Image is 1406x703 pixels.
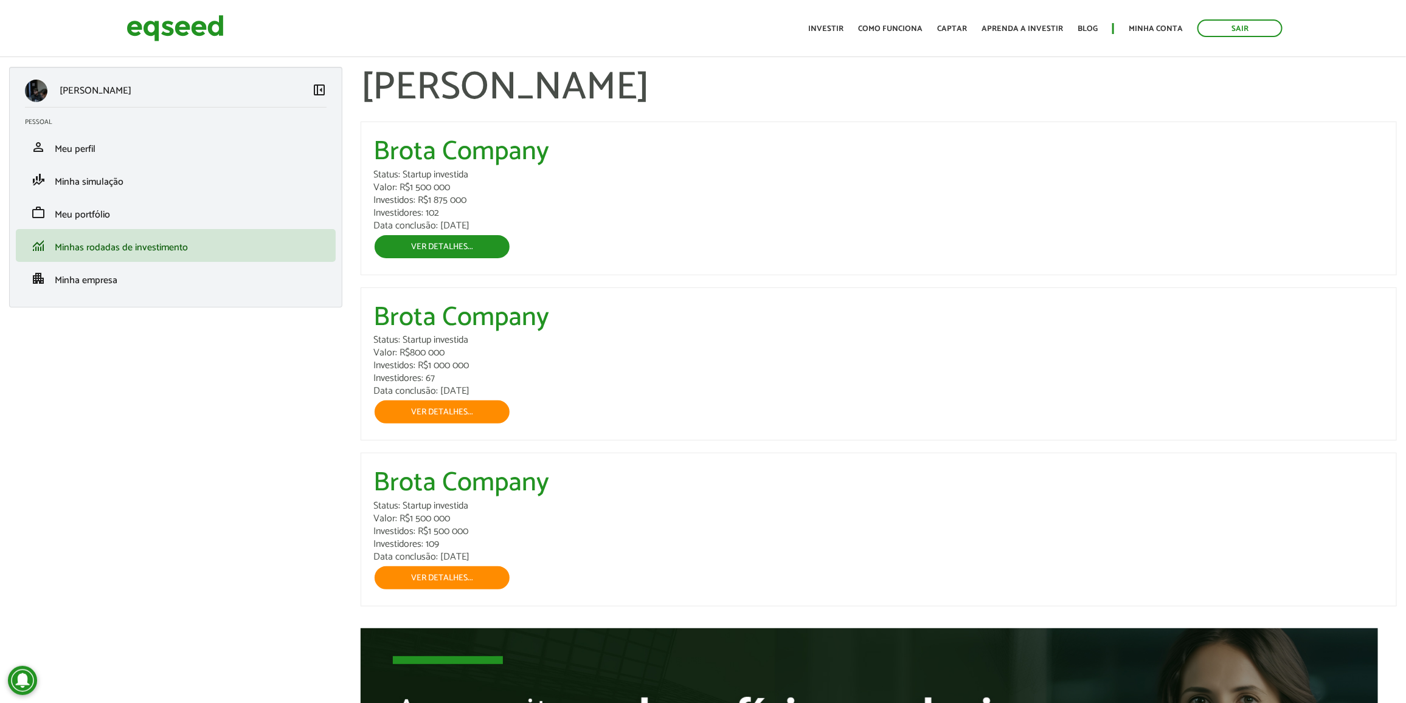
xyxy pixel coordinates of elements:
[937,25,967,33] a: Captar
[373,218,438,234] span: Data conclusão:
[25,238,327,253] a: monitoringMinhas rodadas de investimento
[373,501,1384,511] div: Status: Startup investida
[312,83,327,97] span: left_panel_close
[373,361,1384,371] div: Investidos: R$1 000 000
[25,173,327,187] a: finance_modeMinha simulação
[373,514,1384,524] div: Valor: R$1 500 000
[373,139,549,165] a: Brota Company
[373,540,1384,549] div: Investidores: 109
[373,470,549,496] a: Brota Company
[440,549,469,565] span: [DATE]
[1197,19,1283,37] a: Sair
[31,140,46,154] span: person
[25,271,327,286] a: apartmentMinha empresa
[31,205,46,220] span: work
[55,174,123,190] span: Minha simulação
[373,170,1384,180] div: Status: Startup investida
[858,25,923,33] a: Como funciona
[16,196,336,229] li: Meu portfólio
[16,131,336,163] li: Meu perfil
[982,25,1063,33] a: Aprenda a investir
[440,383,469,399] span: [DATE]
[31,238,46,253] span: monitoring
[373,399,511,425] a: Ver detalhes...
[373,304,549,331] a: Brota Company
[373,348,1384,358] div: Valor: R$800 000
[31,173,46,187] span: finance_mode
[55,207,110,223] span: Meu portfólio
[373,383,438,399] span: Data conclusão:
[440,218,469,234] span: [DATE]
[373,549,438,565] span: Data conclusão:
[1078,25,1098,33] a: Blog
[373,183,1384,193] div: Valor: R$1 500 000
[373,335,1384,345] div: Status: Startup investida
[373,234,511,259] a: Ver detalhes...
[373,527,1384,537] div: Investidos: R$1 500 000
[361,67,1397,109] h1: [PERSON_NAME]
[808,25,843,33] a: Investir
[126,12,224,44] img: EqSeed
[25,205,327,220] a: workMeu portfólio
[60,85,131,97] p: [PERSON_NAME]
[312,83,327,100] a: Colapsar menu
[373,208,1384,218] div: Investidores: 102
[373,196,1384,205] div: Investidos: R$1 875 000
[1129,25,1183,33] a: Minha conta
[16,163,336,196] li: Minha simulação
[16,262,336,295] li: Minha empresa
[55,272,117,289] span: Minha empresa
[25,118,336,126] h2: Pessoal
[373,374,1384,383] div: Investidores: 67
[25,140,327,154] a: personMeu perfil
[55,239,188,256] span: Minhas rodadas de investimento
[31,271,46,286] span: apartment
[16,229,336,262] li: Minhas rodadas de investimento
[373,565,511,591] a: Ver detalhes...
[55,141,95,157] span: Meu perfil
